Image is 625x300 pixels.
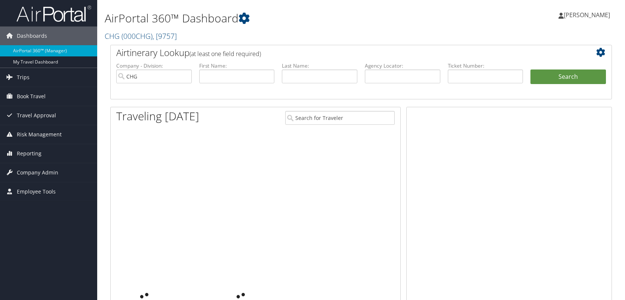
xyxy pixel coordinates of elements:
[105,31,177,41] a: CHG
[558,4,618,26] a: [PERSON_NAME]
[17,87,46,106] span: Book Travel
[116,108,199,124] h1: Traveling [DATE]
[16,5,91,22] img: airportal-logo.png
[365,62,440,69] label: Agency Locator:
[564,11,610,19] span: [PERSON_NAME]
[116,62,192,69] label: Company - Division:
[530,69,606,84] button: Search
[121,31,153,41] span: ( 000CHG )
[17,182,56,201] span: Employee Tools
[116,46,564,59] h2: Airtinerary Lookup
[17,68,30,87] span: Trips
[190,50,261,58] span: (at least one field required)
[448,62,523,69] label: Ticket Number:
[153,31,177,41] span: , [ 9757 ]
[282,62,357,69] label: Last Name:
[17,163,58,182] span: Company Admin
[105,10,447,26] h1: AirPortal 360™ Dashboard
[285,111,395,125] input: Search for Traveler
[17,27,47,45] span: Dashboards
[199,62,275,69] label: First Name:
[17,106,56,125] span: Travel Approval
[17,125,62,144] span: Risk Management
[17,144,41,163] span: Reporting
